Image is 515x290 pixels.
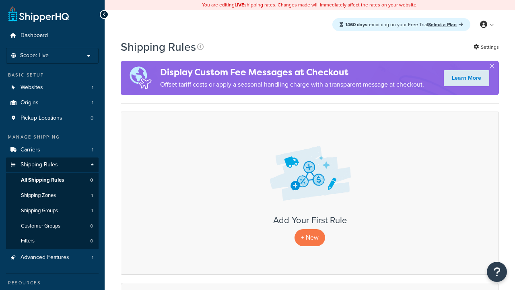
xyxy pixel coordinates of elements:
[6,95,99,110] li: Origins
[91,192,93,199] span: 1
[6,250,99,265] a: Advanced Features 1
[6,157,99,172] a: Shipping Rules
[121,39,196,55] h1: Shipping Rules
[20,52,49,59] span: Scope: Live
[6,234,99,249] a: Filters 0
[6,280,99,286] div: Resources
[6,80,99,95] li: Websites
[21,192,56,199] span: Shipping Zones
[21,162,58,168] span: Shipping Rules
[90,177,93,184] span: 0
[90,223,93,230] span: 0
[6,203,99,218] a: Shipping Groups 1
[21,84,43,91] span: Websites
[91,207,93,214] span: 1
[6,157,99,249] li: Shipping Rules
[21,32,48,39] span: Dashboard
[21,254,69,261] span: Advanced Features
[121,61,160,95] img: duties-banner-06bc72dcb5fe05cb3f9472aba00be2ae8eb53ab6f0d8bb03d382ba314ac3c341.png
[92,84,93,91] span: 1
[6,250,99,265] li: Advanced Features
[6,173,99,188] li: All Shipping Rules
[474,41,499,53] a: Settings
[6,80,99,95] a: Websites 1
[21,223,60,230] span: Customer Groups
[6,219,99,234] li: Customer Groups
[160,79,424,90] p: Offset tariff costs or apply a seasonal handling charge with a transparent message at checkout.
[92,99,93,106] span: 1
[6,28,99,43] a: Dashboard
[6,72,99,79] div: Basic Setup
[444,70,489,86] a: Learn More
[428,21,463,28] a: Select a Plan
[91,115,93,122] span: 0
[6,95,99,110] a: Origins 1
[6,219,99,234] a: Customer Groups 0
[6,111,99,126] a: Pickup Locations 0
[21,99,39,106] span: Origins
[487,262,507,282] button: Open Resource Center
[6,111,99,126] li: Pickup Locations
[332,18,470,31] div: remaining on your Free Trial
[6,203,99,218] li: Shipping Groups
[21,147,40,153] span: Carriers
[160,66,424,79] h4: Display Custom Fee Messages at Checkout
[21,177,64,184] span: All Shipping Rules
[21,238,35,244] span: Filters
[90,238,93,244] span: 0
[92,147,93,153] span: 1
[6,234,99,249] li: Filters
[21,115,62,122] span: Pickup Locations
[235,1,244,8] b: LIVE
[6,188,99,203] a: Shipping Zones 1
[6,143,99,157] li: Carriers
[129,215,490,225] h3: Add Your First Rule
[6,143,99,157] a: Carriers 1
[345,21,367,28] strong: 1460 days
[21,207,58,214] span: Shipping Groups
[6,173,99,188] a: All Shipping Rules 0
[8,6,69,22] a: ShipperHQ Home
[92,254,93,261] span: 1
[6,134,99,141] div: Manage Shipping
[6,188,99,203] li: Shipping Zones
[295,229,325,246] p: + New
